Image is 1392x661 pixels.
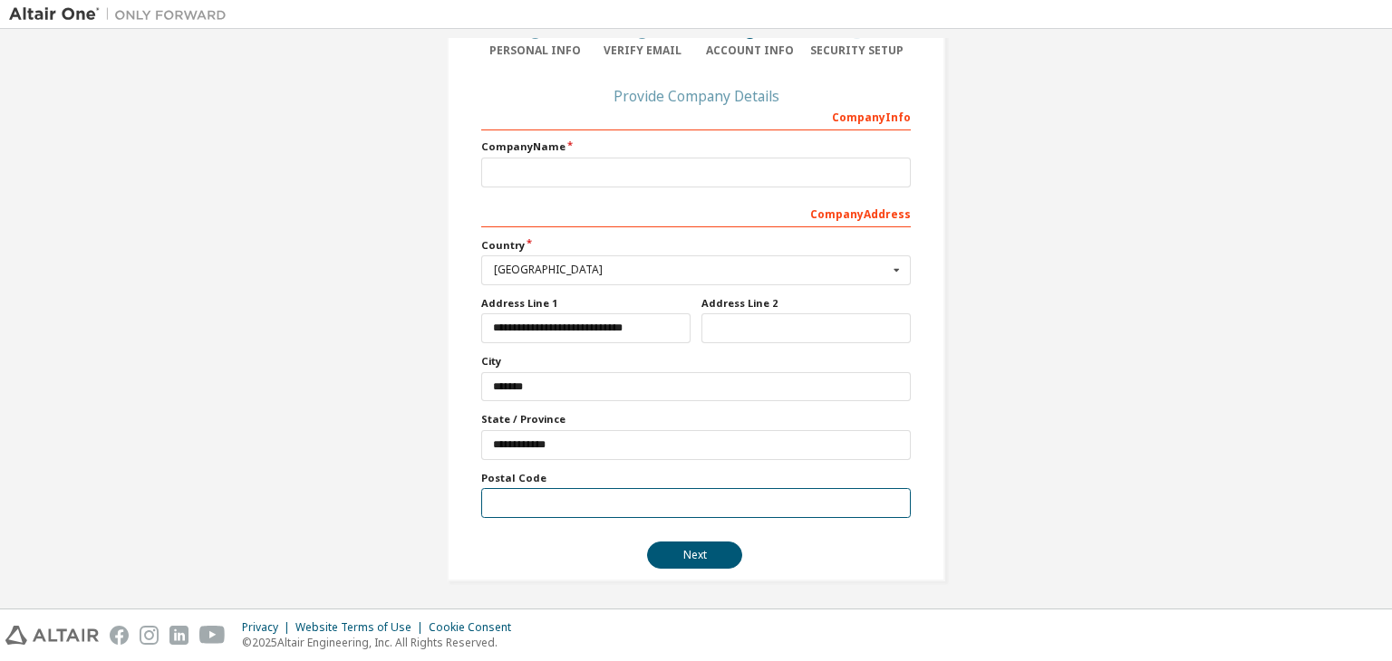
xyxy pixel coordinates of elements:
[481,354,911,369] label: City
[481,198,911,227] div: Company Address
[494,264,888,275] div: [GEOGRAPHIC_DATA]
[481,139,911,154] label: Company Name
[701,296,911,311] label: Address Line 2
[481,238,911,253] label: Country
[696,43,804,58] div: Account Info
[481,471,911,485] label: Postal Code
[242,620,295,635] div: Privacy
[9,5,236,24] img: Altair One
[429,620,522,635] div: Cookie Consent
[804,43,912,58] div: Security Setup
[481,296,691,311] label: Address Line 1
[5,626,99,645] img: altair_logo.svg
[295,620,429,635] div: Website Terms of Use
[647,541,742,569] button: Next
[481,101,911,130] div: Company Info
[140,626,159,645] img: instagram.svg
[589,43,697,58] div: Verify Email
[110,626,129,645] img: facebook.svg
[481,43,589,58] div: Personal Info
[199,626,226,645] img: youtube.svg
[481,91,911,101] div: Provide Company Details
[481,412,911,426] label: State / Province
[242,635,522,650] p: © 2025 Altair Engineering, Inc. All Rights Reserved.
[169,626,188,645] img: linkedin.svg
